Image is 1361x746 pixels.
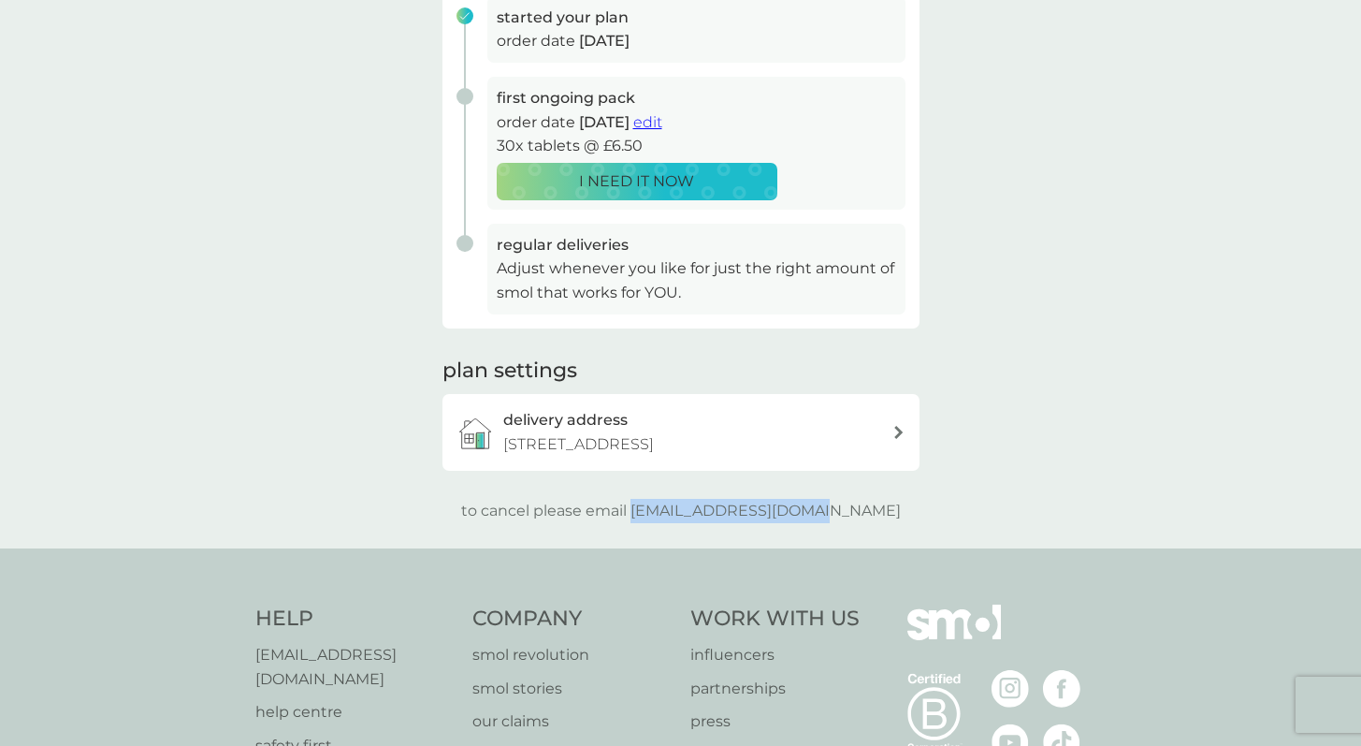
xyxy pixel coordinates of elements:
h3: started your plan [497,6,896,30]
a: help centre [255,700,455,724]
p: [STREET_ADDRESS] [503,432,654,457]
a: delivery address[STREET_ADDRESS] [442,394,919,470]
p: Adjust whenever you like for just the right amount of smol that works for YOU. [497,256,896,304]
p: order date [497,110,896,135]
h3: delivery address [503,408,628,432]
h4: Company [472,605,672,634]
a: smol revolution [472,643,672,667]
a: press [690,709,860,734]
button: edit [633,110,662,135]
button: I NEED IT NOW [497,163,777,200]
img: visit the smol Instagram page [992,670,1029,708]
img: smol [907,605,1001,668]
a: partnerships [690,677,860,701]
img: visit the smol Facebook page [1043,670,1080,708]
h4: Help [255,605,455,634]
h3: first ongoing pack [497,86,896,110]
h3: regular deliveries [497,233,896,257]
p: to cancel please email [EMAIL_ADDRESS][DOMAIN_NAME] [461,499,901,523]
span: [DATE] [579,32,630,50]
a: our claims [472,709,672,734]
a: smol stories [472,677,672,701]
h4: Work With Us [690,605,860,634]
span: [DATE] [579,113,630,131]
p: order date [497,29,896,53]
p: I NEED IT NOW [579,169,694,194]
h2: plan settings [442,357,577,386]
p: 30x tablets @ £6.50 [497,134,896,158]
a: [EMAIL_ADDRESS][DOMAIN_NAME] [255,643,455,691]
a: influencers [690,643,860,667]
span: edit [633,113,662,131]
